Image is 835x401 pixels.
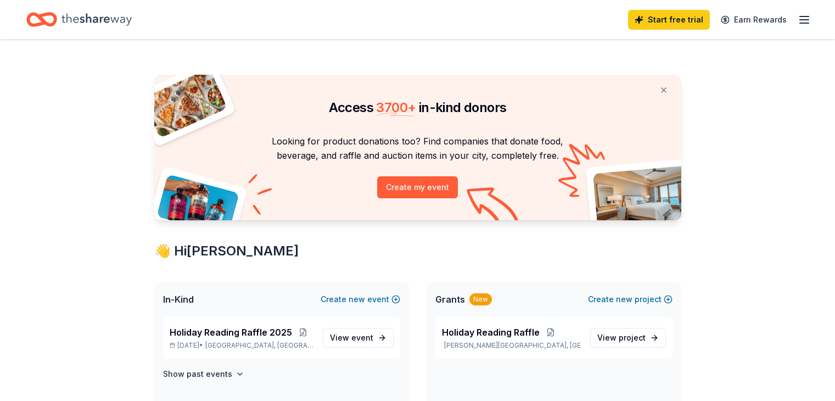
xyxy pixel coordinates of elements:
[588,293,673,306] button: Createnewproject
[323,328,394,348] a: View event
[167,134,668,163] p: Looking for product donations too? Find companies that donate food, beverage, and raffle and auct...
[351,333,373,342] span: event
[467,187,522,229] img: Curvy arrow
[714,10,793,30] a: Earn Rewards
[442,341,581,350] p: [PERSON_NAME][GEOGRAPHIC_DATA], [GEOGRAPHIC_DATA]
[321,293,400,306] button: Createnewevent
[469,293,492,305] div: New
[142,68,227,138] img: Pizza
[329,99,507,115] span: Access in-kind donors
[170,341,314,350] p: [DATE] •
[26,7,132,32] a: Home
[442,326,540,339] span: Holiday Reading Raffle
[163,367,244,381] button: Show past events
[590,328,666,348] a: View project
[619,333,646,342] span: project
[628,10,710,30] a: Start free trial
[349,293,365,306] span: new
[616,293,632,306] span: new
[330,331,373,344] span: View
[376,99,416,115] span: 3700 +
[163,293,194,306] span: In-Kind
[154,242,681,260] div: 👋 Hi [PERSON_NAME]
[435,293,465,306] span: Grants
[205,341,313,350] span: [GEOGRAPHIC_DATA], [GEOGRAPHIC_DATA]
[597,331,646,344] span: View
[377,176,458,198] button: Create my event
[163,367,232,381] h4: Show past events
[170,326,292,339] span: Holiday Reading Raffle 2025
